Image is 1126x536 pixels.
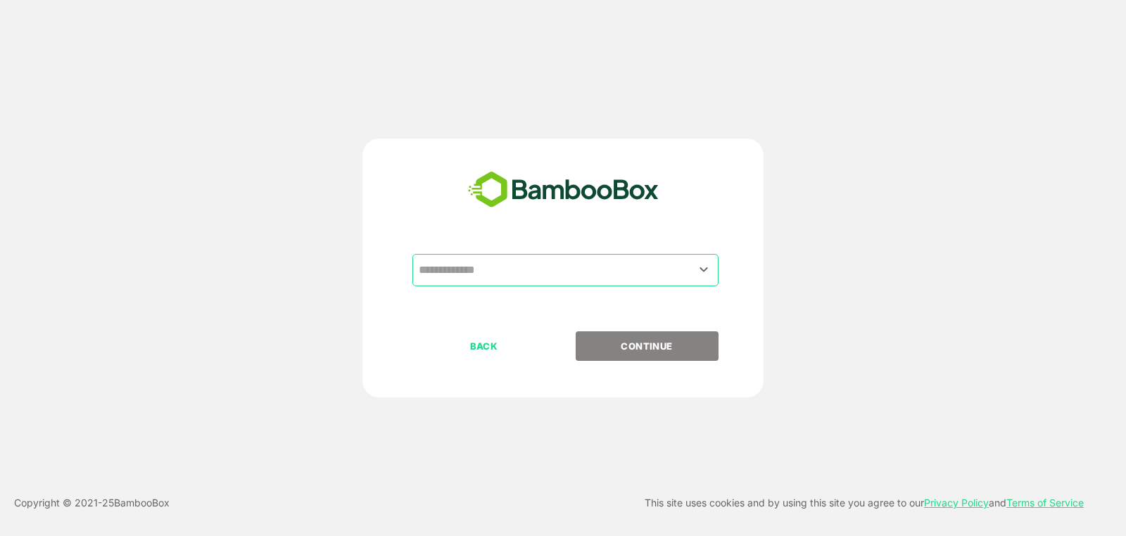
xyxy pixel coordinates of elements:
[924,497,989,509] a: Privacy Policy
[576,331,719,361] button: CONTINUE
[460,167,666,213] img: bamboobox
[1006,497,1084,509] a: Terms of Service
[645,494,1084,511] p: This site uses cookies and by using this site you agree to our and
[414,338,555,354] p: BACK
[14,494,170,511] p: Copyright © 2021- 25 BambooBox
[576,338,717,354] p: CONTINUE
[412,331,555,361] button: BACK
[695,260,714,279] button: Open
